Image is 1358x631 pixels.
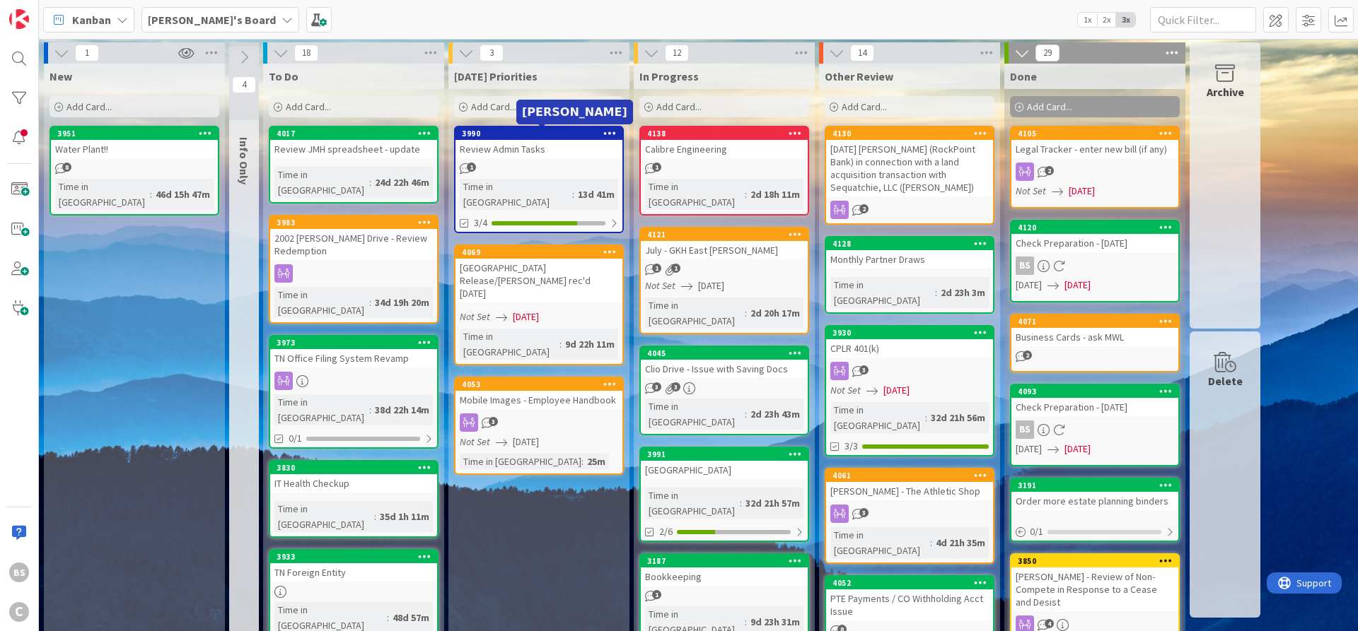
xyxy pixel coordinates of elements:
div: 4071Business Cards - ask MWL [1011,315,1178,346]
span: 2x [1097,13,1116,27]
span: [DATE] [513,435,539,449]
a: 39832002 [PERSON_NAME] Drive - Review RedemptionTime in [GEOGRAPHIC_DATA]:34d 19h 20m [269,215,439,324]
span: 1 [652,590,661,599]
div: 4093 [1011,385,1178,398]
span: [DATE] [883,383,910,398]
div: 4138Calibre Engineering [641,127,808,158]
span: [DATE] [1064,442,1091,456]
div: Clio Drive - Issue with Saving Docs [641,360,808,378]
div: 3830 [270,461,437,474]
div: Time in [GEOGRAPHIC_DATA] [830,527,930,558]
span: 2 [1023,350,1032,360]
div: 2d 23h 43m [747,406,803,422]
span: [DATE] [513,309,539,324]
a: 4071Business Cards - ask MWL [1010,314,1180,372]
div: 3187Bookkeeping [641,555,808,586]
span: 0 / 1 [1030,524,1043,539]
span: New [50,69,72,83]
span: 1 [652,264,661,273]
div: Legal Tracker - enter new bill (if any) [1011,140,1178,158]
span: : [925,410,927,425]
span: 3 [859,508,869,517]
a: 4045Clio Drive - Issue with Saving DocsTime in [GEOGRAPHIC_DATA]:2d 23h 43m [639,346,809,435]
div: 4061 [826,469,993,482]
div: 4045 [641,347,808,360]
div: 24d 22h 46m [371,175,433,190]
div: 4130 [826,127,993,140]
div: 4128 [832,239,993,249]
div: 3951Water Plant!! [51,127,218,158]
div: 4069 [462,247,622,257]
div: Time in [GEOGRAPHIC_DATA] [55,179,150,210]
div: 48d 57m [389,610,433,625]
i: Not Set [460,435,490,448]
div: 3830 [277,463,437,473]
div: 4017 [277,129,437,138]
div: 4121 [647,230,808,240]
div: Time in [GEOGRAPHIC_DATA] [274,501,374,532]
span: : [745,406,747,422]
div: 3983 [277,218,437,228]
div: 4120 [1018,223,1178,232]
div: 4130 [832,129,993,138]
div: 4105 [1011,127,1178,140]
div: 4120 [1011,221,1178,234]
span: 4 [232,76,256,93]
div: 4052 [826,577,993,589]
div: 4061 [832,471,993,480]
span: : [559,336,562,352]
div: 4093Check Preparation - [DATE] [1011,385,1178,416]
div: Delete [1208,372,1243,389]
div: 4061[PERSON_NAME] - The Athletic Shop [826,469,993,500]
span: : [745,187,747,202]
div: 4130[DATE] [PERSON_NAME] (RockPoint Bank) in connection with a land acquisition transaction with ... [826,127,993,196]
span: : [745,305,747,321]
a: 4093Check Preparation - [DATE]BS[DATE][DATE] [1010,384,1180,466]
i: Not Set [645,279,675,292]
div: 25m [584,454,609,469]
div: 3973 [270,336,437,349]
div: Time in [GEOGRAPHIC_DATA] [274,287,369,318]
div: 35d 1h 11m [376,509,433,524]
div: 2002 [PERSON_NAME] Drive - Review Redemption [270,229,437,260]
span: Add Card... [1027,100,1072,113]
div: 4128Monthly Partner Draws [826,237,993,269]
span: Add Card... [656,100,702,113]
div: Time in [GEOGRAPHIC_DATA] [645,179,745,210]
span: 3 [480,45,504,61]
span: 1 [652,163,661,172]
div: 4071 [1018,317,1178,326]
div: 4053 [462,379,622,389]
div: 3850 [1011,555,1178,567]
span: 2/6 [659,524,673,539]
a: 3951Water Plant!!Time in [GEOGRAPHIC_DATA]:46d 15h 47m [50,126,219,216]
div: Time in [GEOGRAPHIC_DATA] [460,179,572,210]
h5: [PERSON_NAME] [522,105,627,119]
div: 4105 [1018,129,1178,138]
div: 3933 [277,552,437,562]
span: : [387,610,389,625]
div: Time in [GEOGRAPHIC_DATA] [645,399,745,430]
span: Add Card... [842,100,887,113]
div: 4138 [641,127,808,140]
div: CPLR 401(k) [826,339,993,358]
div: PTE Payments / CO Withholding Acct Issue [826,589,993,620]
span: : [369,175,371,190]
a: 4128Monthly Partner DrawsTime in [GEOGRAPHIC_DATA]:2d 23h 3m [825,236,994,314]
span: [DATE] [1069,184,1095,199]
span: : [150,187,152,202]
span: 3/4 [474,216,487,230]
div: Check Preparation - [DATE] [1011,234,1178,252]
div: 3850 [1018,556,1178,566]
div: 3187 [647,556,808,566]
div: 3951 [51,127,218,140]
span: [DATE] [1064,278,1091,293]
span: : [930,535,932,550]
span: [DATE] [1016,278,1042,293]
div: 0/1 [1011,523,1178,541]
div: Time in [GEOGRAPHIC_DATA] [274,167,369,198]
span: Add Card... [66,100,112,113]
span: : [572,187,574,202]
div: 4069 [455,246,622,259]
a: 4120Check Preparation - [DATE]BS[DATE][DATE] [1010,220,1180,302]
